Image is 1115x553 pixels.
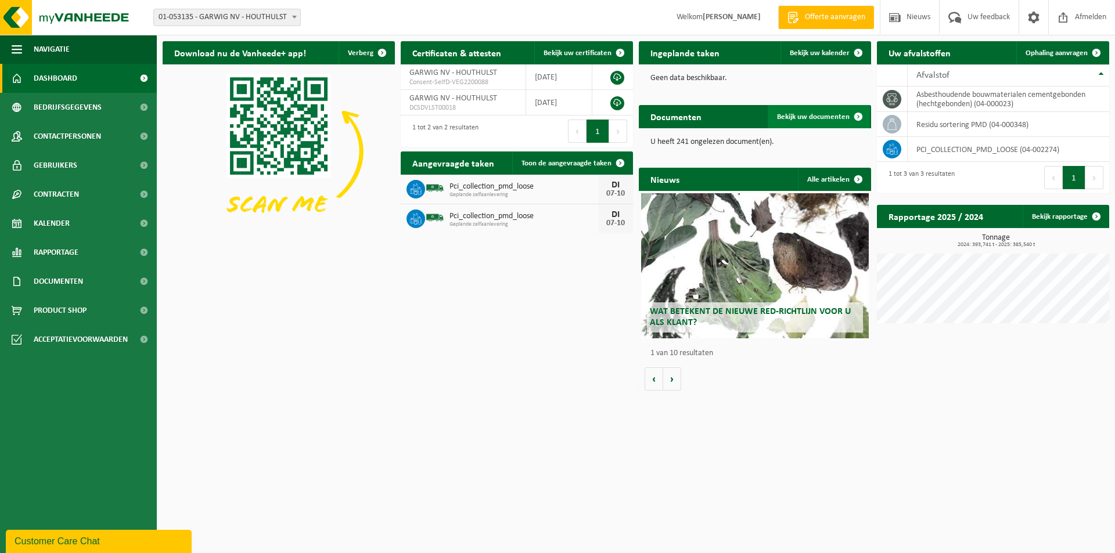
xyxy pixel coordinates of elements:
div: DI [604,210,627,219]
td: residu sortering PMD (04-000348) [908,112,1109,137]
button: 1 [587,120,609,143]
button: Previous [1044,166,1063,189]
h3: Tonnage [883,234,1109,248]
button: Verberg [339,41,394,64]
h2: Certificaten & attesten [401,41,513,64]
a: Toon de aangevraagde taken [512,151,632,175]
span: 01-053135 - GARWIG NV - HOUTHULST [154,9,300,26]
span: Geplande zelfaanlevering [449,191,598,198]
span: Pci_collection_pmd_loose [449,182,598,191]
span: Bedrijfsgegevens [34,93,102,122]
h2: Aangevraagde taken [401,151,506,174]
span: Dashboard [34,64,77,93]
td: [DATE] [526,64,592,90]
span: Product Shop [34,296,87,325]
a: Offerte aanvragen [778,6,874,29]
span: Bekijk uw documenten [777,113,850,121]
button: Volgende [663,367,681,391]
div: DI [604,180,627,190]
h2: Nieuws [639,168,691,190]
span: Acceptatievoorwaarden [34,325,128,354]
span: Bekijk uw kalender [790,49,850,57]
span: Geplande zelfaanlevering [449,221,598,228]
span: GARWIG NV - HOUTHULST [409,68,497,77]
div: 07-10 [604,219,627,227]
td: PCI_COLLECTION_PMD_LOOSE (04-002274) [908,137,1109,162]
span: Toon de aangevraagde taken [521,160,612,167]
span: 2024: 393,741 t - 2025: 385,540 t [883,242,1109,248]
span: GARWIG NV - HOUTHULST [409,94,497,103]
p: 1 van 10 resultaten [650,349,865,357]
div: 1 tot 3 van 3 resultaten [883,165,955,190]
span: Gebruikers [34,151,77,180]
button: Vorige [645,367,663,391]
img: Download de VHEPlus App [163,64,395,238]
h2: Download nu de Vanheede+ app! [163,41,318,64]
iframe: chat widget [6,527,194,553]
span: Afvalstof [916,71,949,80]
span: Consent-SelfD-VEG2200088 [409,78,517,87]
span: Rapportage [34,238,78,267]
p: Geen data beschikbaar. [650,74,859,82]
a: Bekijk rapportage [1023,205,1108,228]
h2: Ingeplande taken [639,41,731,64]
img: BL-SO-LV [425,208,445,227]
span: Verberg [348,49,373,57]
a: Alle artikelen [798,168,870,191]
h2: Documenten [639,105,713,128]
a: Bekijk uw documenten [768,105,870,128]
div: 1 tot 2 van 2 resultaten [407,118,479,144]
h2: Uw afvalstoffen [877,41,962,64]
button: Next [1085,166,1103,189]
button: Next [609,120,627,143]
span: Offerte aanvragen [802,12,868,23]
div: 07-10 [604,190,627,198]
a: Bekijk uw certificaten [534,41,632,64]
span: Bekijk uw certificaten [544,49,612,57]
p: U heeft 241 ongelezen document(en). [650,138,859,146]
h2: Rapportage 2025 / 2024 [877,205,995,227]
span: DCSDVLST00018 [409,103,517,113]
span: Pci_collection_pmd_loose [449,212,598,221]
td: asbesthoudende bouwmaterialen cementgebonden (hechtgebonden) (04-000023) [908,86,1109,112]
span: Wat betekent de nieuwe RED-richtlijn voor u als klant? [650,307,851,327]
a: Ophaling aanvragen [1016,41,1108,64]
span: Navigatie [34,35,70,64]
span: Documenten [34,267,83,296]
span: Contactpersonen [34,122,101,151]
span: Kalender [34,209,70,238]
span: 01-053135 - GARWIG NV - HOUTHULST [153,9,301,26]
strong: [PERSON_NAME] [703,13,761,21]
td: [DATE] [526,90,592,115]
img: BL-SO-LV [425,178,445,198]
button: 1 [1063,166,1085,189]
button: Previous [568,120,587,143]
a: Wat betekent de nieuwe RED-richtlijn voor u als klant? [641,193,869,338]
span: Ophaling aanvragen [1026,49,1088,57]
a: Bekijk uw kalender [780,41,870,64]
span: Contracten [34,180,79,209]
